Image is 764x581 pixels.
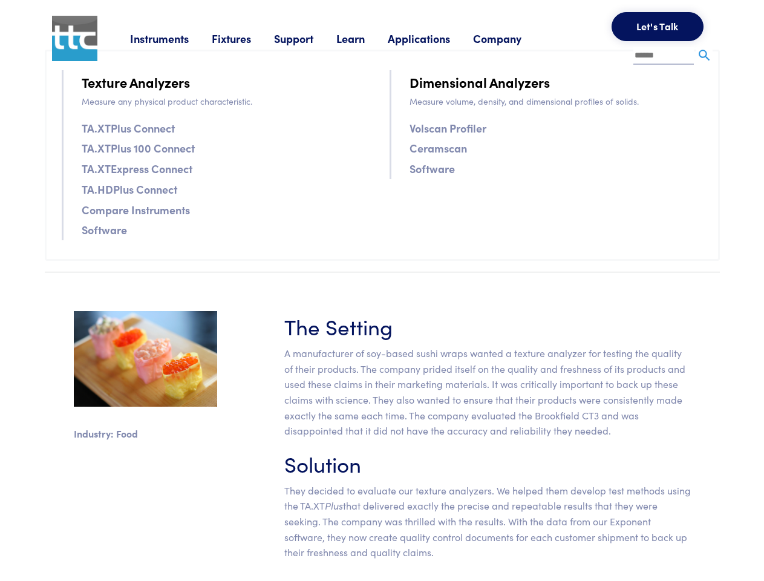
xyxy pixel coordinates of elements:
a: TA.XTPlus 100 Connect [82,139,195,157]
a: Fixtures [212,31,274,46]
a: Learn [336,31,388,46]
a: Software [410,160,455,177]
h3: Solution [284,448,691,478]
a: Compare Instruments [82,201,190,218]
p: They decided to evaluate our texture analyzers. We helped them develop test methods using the TA.... [284,483,691,560]
img: ttc_logo_1x1_v1.0.png [52,16,97,61]
a: TA.XTPlus Connect [82,119,175,137]
p: Measure any physical product characteristic. [82,94,375,108]
a: Applications [388,31,473,46]
a: Volscan Profiler [410,119,486,137]
p: A manufacturer of soy-based sushi wraps wanted a texture analyzer for testing the quality of thei... [284,346,691,439]
button: Let's Talk [612,12,704,41]
h3: The Setting [284,311,691,341]
em: Plus [325,499,343,512]
a: Texture Analyzers [82,71,190,93]
a: Software [82,221,127,238]
a: Company [473,31,544,46]
a: Support [274,31,336,46]
a: Instruments [130,31,212,46]
a: TA.HDPlus Connect [82,180,177,198]
p: Industry: Food [74,426,217,442]
a: Ceramscan [410,139,467,157]
a: TA.XTExpress Connect [82,160,192,177]
img: soywrap.jpg [74,311,217,407]
p: Measure volume, density, and dimensional profiles of solids. [410,94,703,108]
a: Dimensional Analyzers [410,71,550,93]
